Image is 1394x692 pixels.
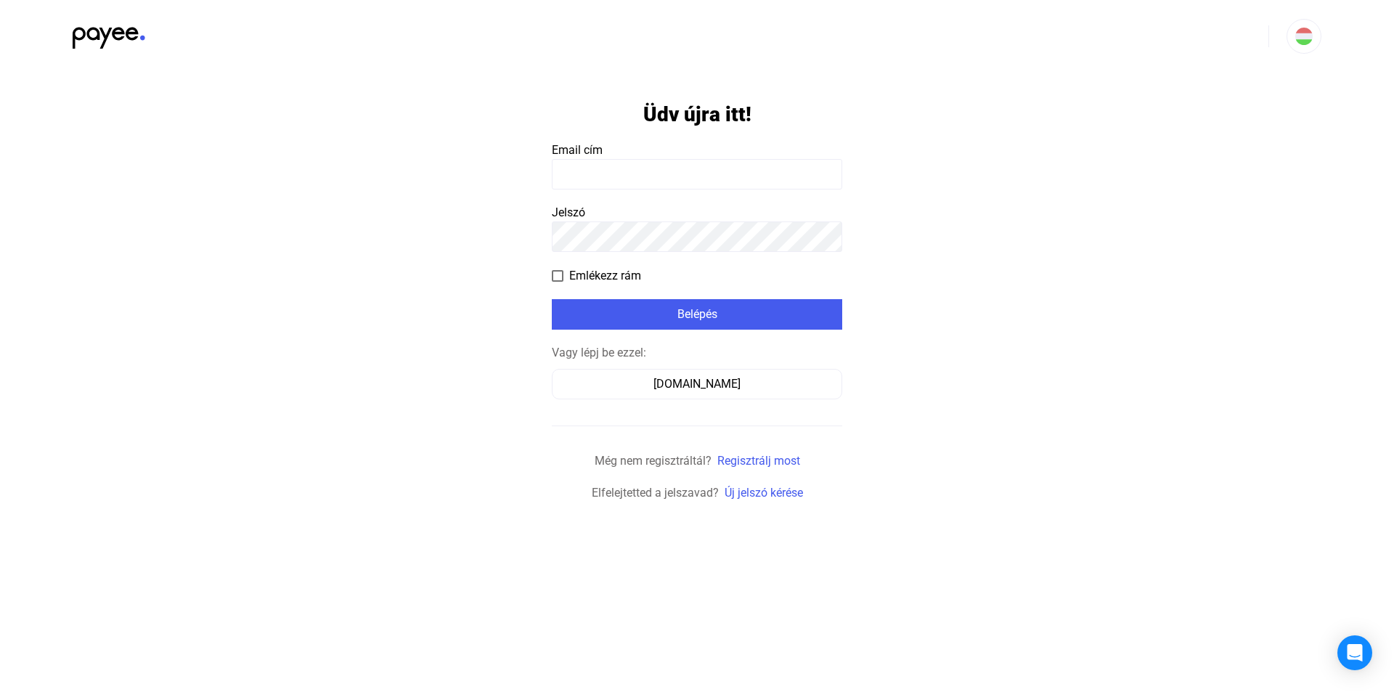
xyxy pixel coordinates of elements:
img: HU [1295,28,1313,45]
span: Jelszó [552,205,585,219]
a: [DOMAIN_NAME] [552,377,842,391]
div: Belépés [556,306,838,323]
div: [DOMAIN_NAME] [557,375,837,393]
span: Email cím [552,143,603,157]
img: black-payee-blue-dot.svg [73,19,145,49]
button: HU [1287,19,1321,54]
button: Belépés [552,299,842,330]
a: Új jelszó kérése [725,486,803,500]
div: Vagy lépj be ezzel: [552,344,842,362]
button: [DOMAIN_NAME] [552,369,842,399]
span: Elfelejtetted a jelszavad? [592,486,719,500]
h1: Üdv újra itt! [643,102,751,127]
span: Emlékezz rám [569,267,641,285]
span: Még nem regisztráltál? [595,454,712,468]
div: Open Intercom Messenger [1337,635,1372,670]
a: Regisztrálj most [717,454,800,468]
